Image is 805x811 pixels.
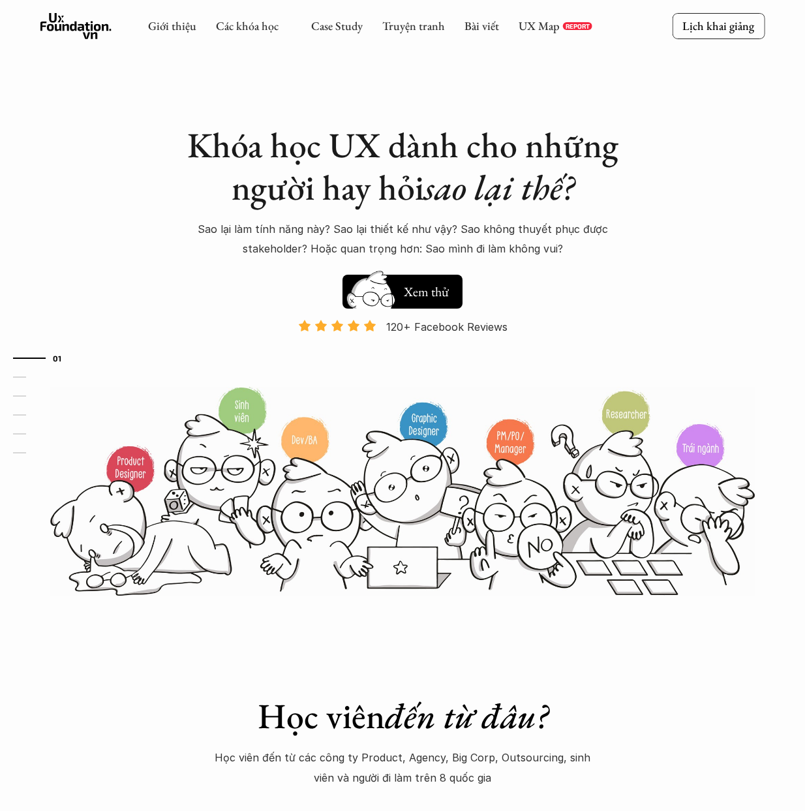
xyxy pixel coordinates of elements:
strong: 01 [53,354,62,363]
a: REPORT [563,22,592,30]
a: Giới thiệu [148,18,196,33]
a: Case Study [311,18,363,33]
h1: Học viên [205,695,600,737]
em: sao lại thế? [424,164,574,210]
a: Xem thử [342,268,463,309]
a: Lịch khai giảng [672,13,765,38]
a: Truyện tranh [382,18,445,33]
a: Các khóa học [216,18,279,33]
a: 120+ Facebook Reviews [286,319,519,385]
em: đến từ đâu? [385,693,548,739]
a: UX Map [519,18,560,33]
p: Sao lại làm tính năng này? Sao lại thiết kế như vậy? Sao không thuyết phục được stakeholder? Hoặc... [174,219,631,259]
p: 120+ Facebook Reviews [386,317,508,337]
p: Học viên đến từ các công ty Product, Agency, Big Corp, Outsourcing, sinh viên và người đi làm trê... [207,748,598,788]
p: REPORT [566,22,590,30]
a: Bài viết [464,18,499,33]
h5: Xem thử [404,283,449,301]
a: 01 [13,350,75,366]
h1: Khóa học UX dành cho những người hay hỏi [174,124,631,209]
p: Lịch khai giảng [682,18,754,33]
